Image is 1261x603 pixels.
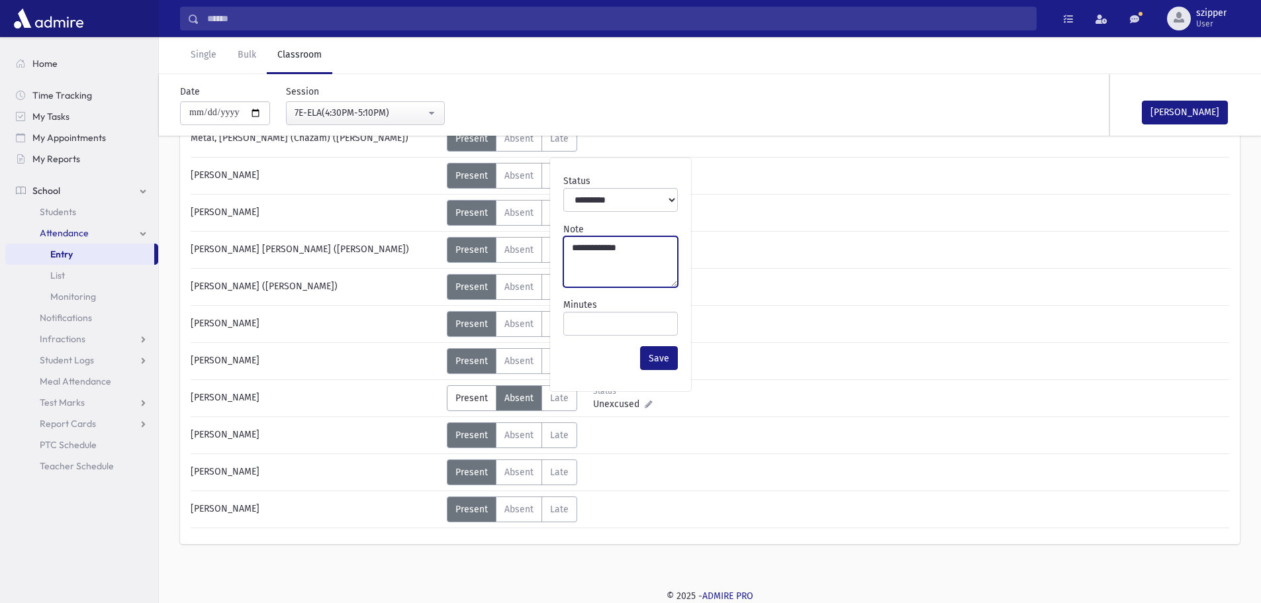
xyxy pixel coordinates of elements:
[563,298,597,312] label: Minutes
[184,422,447,448] div: [PERSON_NAME]
[455,207,488,218] span: Present
[455,393,488,404] span: Present
[286,85,319,99] label: Session
[184,385,447,411] div: [PERSON_NAME]
[5,106,158,127] a: My Tasks
[593,397,645,411] span: Unexcused
[32,153,80,165] span: My Reports
[447,126,577,152] div: AttTypes
[5,307,158,328] a: Notifications
[5,392,158,413] a: Test Marks
[40,418,96,430] span: Report Cards
[504,393,534,404] span: Absent
[50,248,73,260] span: Entry
[40,227,89,239] span: Attendance
[455,281,488,293] span: Present
[504,244,534,255] span: Absent
[504,504,534,515] span: Absent
[550,430,569,441] span: Late
[267,37,332,74] a: Classroom
[504,355,534,367] span: Absent
[184,200,447,226] div: [PERSON_NAME]
[5,201,158,222] a: Students
[1142,101,1228,124] button: [PERSON_NAME]
[455,170,488,181] span: Present
[5,148,158,169] a: My Reports
[180,589,1240,603] div: © 2025 -
[504,467,534,478] span: Absent
[32,132,106,144] span: My Appointments
[32,58,58,70] span: Home
[5,413,158,434] a: Report Cards
[50,291,96,302] span: Monitoring
[5,244,154,265] a: Entry
[447,311,577,337] div: AttTypes
[184,163,447,189] div: [PERSON_NAME]
[504,318,534,330] span: Absent
[5,222,158,244] a: Attendance
[40,354,94,366] span: Student Logs
[455,355,488,367] span: Present
[1196,8,1227,19] span: szipper
[455,318,488,330] span: Present
[447,163,577,189] div: AttTypes
[5,286,158,307] a: Monitoring
[199,7,1036,30] input: Search
[504,170,534,181] span: Absent
[455,133,488,144] span: Present
[5,371,158,392] a: Meal Attendance
[32,111,70,122] span: My Tasks
[32,185,60,197] span: School
[5,180,158,201] a: School
[184,459,447,485] div: [PERSON_NAME]
[295,106,426,120] div: 7E-ELA(4:30PM-5:10PM)
[504,430,534,441] span: Absent
[447,422,577,448] div: AttTypes
[5,434,158,455] a: PTC Schedule
[504,133,534,144] span: Absent
[5,349,158,371] a: Student Logs
[5,85,158,106] a: Time Tracking
[40,439,97,451] span: PTC Schedule
[5,265,158,286] a: List
[184,237,447,263] div: [PERSON_NAME] [PERSON_NAME] ([PERSON_NAME])
[40,375,111,387] span: Meal Attendance
[184,126,447,152] div: Metal, [PERSON_NAME] (Chazam) ([PERSON_NAME])
[455,504,488,515] span: Present
[5,328,158,349] a: Infractions
[550,393,569,404] span: Late
[40,312,92,324] span: Notifications
[5,455,158,477] a: Teacher Schedule
[550,133,569,144] span: Late
[504,207,534,218] span: Absent
[563,222,584,236] label: Note
[455,430,488,441] span: Present
[184,496,447,522] div: [PERSON_NAME]
[184,348,447,374] div: [PERSON_NAME]
[184,274,447,300] div: [PERSON_NAME] ([PERSON_NAME])
[50,269,65,281] span: List
[11,5,87,32] img: AdmirePro
[32,89,92,101] span: Time Tracking
[227,37,267,74] a: Bulk
[180,85,200,99] label: Date
[40,333,85,345] span: Infractions
[640,346,678,370] button: Save
[447,200,577,226] div: AttTypes
[447,348,577,374] div: AttTypes
[447,459,577,485] div: AttTypes
[447,385,577,411] div: AttTypes
[40,206,76,218] span: Students
[455,244,488,255] span: Present
[455,467,488,478] span: Present
[184,311,447,337] div: [PERSON_NAME]
[550,467,569,478] span: Late
[5,53,158,74] a: Home
[563,174,590,188] label: Status
[40,396,85,408] span: Test Marks
[447,274,577,300] div: AttTypes
[286,101,445,125] button: 7E-ELA(4:30PM-5:10PM)
[180,37,227,74] a: Single
[5,127,158,148] a: My Appointments
[550,504,569,515] span: Late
